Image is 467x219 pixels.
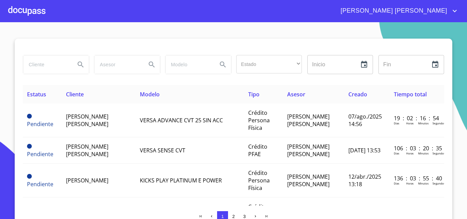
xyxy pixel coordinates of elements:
span: 12/abr./2025 13:18 [348,173,381,188]
span: 07/ago./2025 14:56 [348,113,382,128]
p: Segundos [432,121,445,125]
button: Search [72,56,89,73]
input: search [94,55,141,74]
p: Minutos [418,181,429,185]
span: Asesor [287,91,305,98]
span: Pendiente [27,180,53,188]
span: Crédito Persona Física [248,109,270,132]
span: Pendiente [27,144,32,149]
input: search [23,55,70,74]
span: [PERSON_NAME] [PERSON_NAME] [66,113,108,128]
p: 136 : 03 : 55 : 40 [394,175,440,182]
p: 19 : 02 : 16 : 54 [394,114,440,122]
span: Tiempo total [394,91,427,98]
button: Search [215,56,231,73]
span: Creado [348,91,367,98]
p: Dias [394,181,399,185]
span: [PERSON_NAME] [PERSON_NAME] [287,143,330,158]
span: Pendiente [27,174,32,179]
p: Horas [406,181,414,185]
p: Dias [394,151,399,155]
p: Horas [406,151,414,155]
span: 1 [221,214,224,219]
p: Minutos [418,121,429,125]
button: Search [144,56,160,73]
span: Cliente [66,91,84,98]
p: Horas [406,121,414,125]
span: Tipo [248,91,259,98]
span: 3 [243,214,245,219]
span: Pendiente [27,150,53,158]
span: [PERSON_NAME] [PERSON_NAME] [335,5,451,16]
span: Modelo [140,91,160,98]
span: Pendiente [27,120,53,128]
span: 2 [232,214,235,219]
input: search [165,55,212,74]
span: [DATE] 13:53 [348,147,381,154]
span: [PERSON_NAME] [PERSON_NAME] [66,143,108,158]
button: account of current user [335,5,459,16]
span: [PERSON_NAME] [PERSON_NAME] [287,113,330,128]
span: Crédito Persona Física [248,169,270,192]
span: Pendiente [27,114,32,119]
span: VERSA ADVANCE CVT 25 SIN ACC [140,117,223,124]
p: Minutos [418,151,429,155]
div: ​ [236,55,302,73]
span: [PERSON_NAME] [66,177,108,184]
span: KICKS PLAY PLATINUM E POWER [140,177,222,184]
span: [PERSON_NAME] [PERSON_NAME] [287,173,330,188]
span: Estatus [27,91,46,98]
p: Segundos [432,181,445,185]
span: VERSA SENSE CVT [140,147,185,154]
p: Segundos [432,151,445,155]
p: Dias [394,121,399,125]
span: Crédito PFAE [248,143,267,158]
p: 106 : 03 : 20 : 35 [394,145,440,152]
